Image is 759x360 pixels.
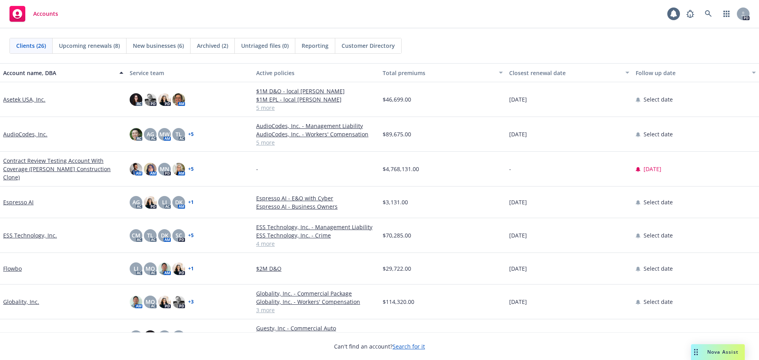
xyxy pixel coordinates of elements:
a: + 1 [188,200,194,205]
a: Espresso AI - E&O with Cyber [256,194,376,202]
img: photo [144,196,157,209]
a: 5 more [256,138,376,147]
span: DK [161,231,168,239]
span: MW [159,130,170,138]
div: Follow up date [636,69,747,77]
a: + 5 [188,132,194,137]
span: [DATE] [509,298,527,306]
span: [DATE] [509,95,527,104]
span: $89,675.00 [383,130,411,138]
span: [DATE] [509,231,527,239]
div: Total premiums [383,69,494,77]
div: Active policies [256,69,376,77]
a: Globality, Inc. - Workers' Compensation [256,298,376,306]
span: DK [175,198,183,206]
span: TL [176,130,182,138]
a: Accounts [6,3,61,25]
button: Closest renewal date [506,63,632,82]
img: photo [158,93,171,106]
a: AudioCodes, Inc. - Management Liability [256,122,376,130]
img: photo [158,262,171,275]
span: Clients (26) [16,41,46,50]
a: 3 more [256,306,376,314]
span: Select date [644,198,673,206]
a: Espresso AI [3,198,34,206]
a: + 3 [188,300,194,304]
button: Total premiums [379,63,506,82]
span: [DATE] [509,130,527,138]
button: Service team [126,63,253,82]
a: Search [700,6,716,22]
a: AudioCodes, Inc. - Workers' Compensation [256,130,376,138]
span: MQ [145,264,155,273]
span: LI [162,198,167,206]
span: $3,131.00 [383,198,408,206]
span: AG [132,198,140,206]
div: Closest renewal date [509,69,621,77]
a: Globality, Inc. [3,298,39,306]
span: Select date [644,95,673,104]
div: Drag to move [691,344,701,360]
span: $4,768,131.00 [383,165,419,173]
span: - [509,165,511,173]
a: $1M EPL - local [PERSON_NAME] [256,95,376,104]
a: Contract Review Testing Account With Coverage ([PERSON_NAME] Construction Clone) [3,156,123,181]
span: New businesses (6) [133,41,184,50]
span: Untriaged files (0) [241,41,289,50]
span: [DATE] [509,264,527,273]
img: photo [172,296,185,308]
span: Select date [644,264,673,273]
img: photo [130,163,142,175]
span: [DATE] [509,198,527,206]
a: Guesty, Inc - Commercial Auto [256,324,376,332]
span: Select date [644,231,673,239]
img: photo [144,163,157,175]
span: LI [134,264,138,273]
span: CM [132,231,140,239]
span: Customer Directory [342,41,395,50]
a: AudioCodes, Inc. [3,130,47,138]
span: $70,285.00 [383,231,411,239]
a: Asetek USA, Inc. [3,95,45,104]
a: ESS Technology, Inc. - Management Liability [256,223,376,231]
img: photo [130,93,142,106]
img: photo [172,163,185,175]
img: photo [158,296,171,308]
span: [DATE] [644,165,661,173]
a: Flowbo [3,264,22,273]
div: Account name, DBA [3,69,115,77]
a: + 1 [188,266,194,271]
a: 5 more [256,104,376,112]
span: $29,722.00 [383,264,411,273]
a: Switch app [719,6,734,22]
span: Select date [644,130,673,138]
span: MN [160,165,169,173]
a: $2M D&O [256,264,376,273]
a: $1M D&O - local [PERSON_NAME] [256,87,376,95]
span: Nova Assist [707,349,738,355]
a: Report a Bug [682,6,698,22]
span: Archived (2) [197,41,228,50]
span: $114,320.00 [383,298,414,306]
img: photo [172,93,185,106]
span: Upcoming renewals (8) [59,41,120,50]
button: Active policies [253,63,379,82]
a: Espresso AI - Business Owners [256,202,376,211]
span: SC [176,231,182,239]
img: photo [130,296,142,308]
a: + 5 [188,167,194,172]
span: Select date [644,298,673,306]
a: ESS Technology, Inc. - Crime [256,231,376,239]
button: Follow up date [632,63,759,82]
img: photo [144,93,157,106]
span: Reporting [302,41,329,50]
span: Can't find an account? [334,342,425,351]
button: Nova Assist [691,344,745,360]
div: Service team [130,69,250,77]
span: AG [147,130,154,138]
